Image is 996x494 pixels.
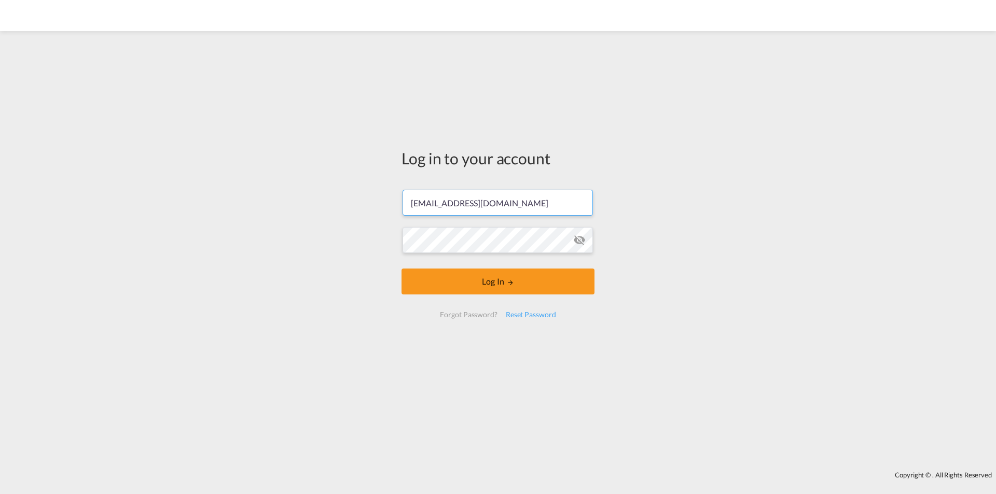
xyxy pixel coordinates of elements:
[573,234,586,246] md-icon: icon-eye-off
[436,305,501,324] div: Forgot Password?
[402,269,594,294] button: LOGIN
[502,305,560,324] div: Reset Password
[403,190,593,216] input: Enter email/phone number
[402,147,594,169] div: Log in to your account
